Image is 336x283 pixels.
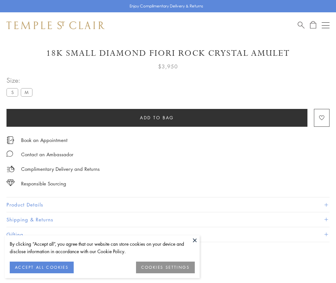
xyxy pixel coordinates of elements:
img: Temple St. Clair [6,21,105,29]
button: Shipping & Returns [6,212,330,227]
button: Gifting [6,227,330,242]
span: Size: [6,75,35,86]
a: Open Shopping Bag [310,21,316,29]
a: Search [298,21,305,29]
div: Contact an Ambassador [21,150,73,159]
button: ACCEPT ALL COOKIES [10,262,74,273]
span: $3,950 [158,62,178,71]
button: COOKIES SETTINGS [136,262,195,273]
a: Book an Appointment [21,136,68,144]
button: Product Details [6,197,330,212]
button: Add to bag [6,109,307,127]
div: By clicking “Accept all”, you agree that our website can store cookies on your device and disclos... [10,240,195,255]
p: Enjoy Complimentary Delivery & Returns [130,3,203,9]
img: icon_sourcing.svg [6,180,15,186]
h1: 18K Small Diamond Fiori Rock Crystal Amulet [6,48,330,59]
label: M [21,88,32,96]
p: Complimentary Delivery and Returns [21,165,100,173]
span: Add to bag [140,114,174,121]
label: S [6,88,18,96]
div: Responsible Sourcing [21,180,66,188]
img: icon_delivery.svg [6,165,15,173]
img: icon_appointment.svg [6,136,14,144]
button: Open navigation [322,21,330,29]
img: MessageIcon-01_2.svg [6,150,13,157]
